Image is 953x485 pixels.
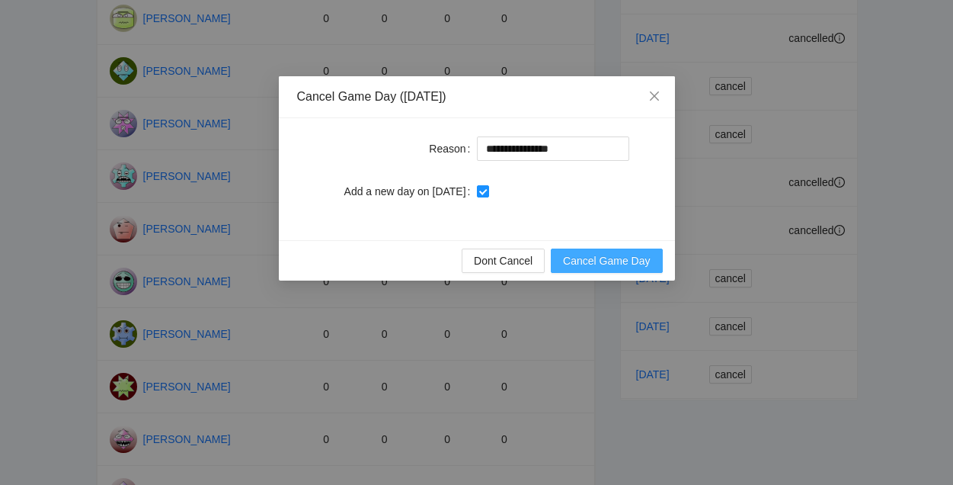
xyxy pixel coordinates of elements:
[462,249,545,273] button: Dont Cancel
[551,249,662,273] button: Cancel Game Day
[344,179,477,204] label: Add a new day on 11/13/25
[429,137,476,161] label: Reason
[474,252,532,269] span: Dont Cancel
[648,90,660,102] span: close
[634,76,675,117] button: Close
[477,137,629,161] input: Reason
[563,252,650,269] span: Cancel Game Day
[297,88,657,105] div: Cancel Game Day ([DATE])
